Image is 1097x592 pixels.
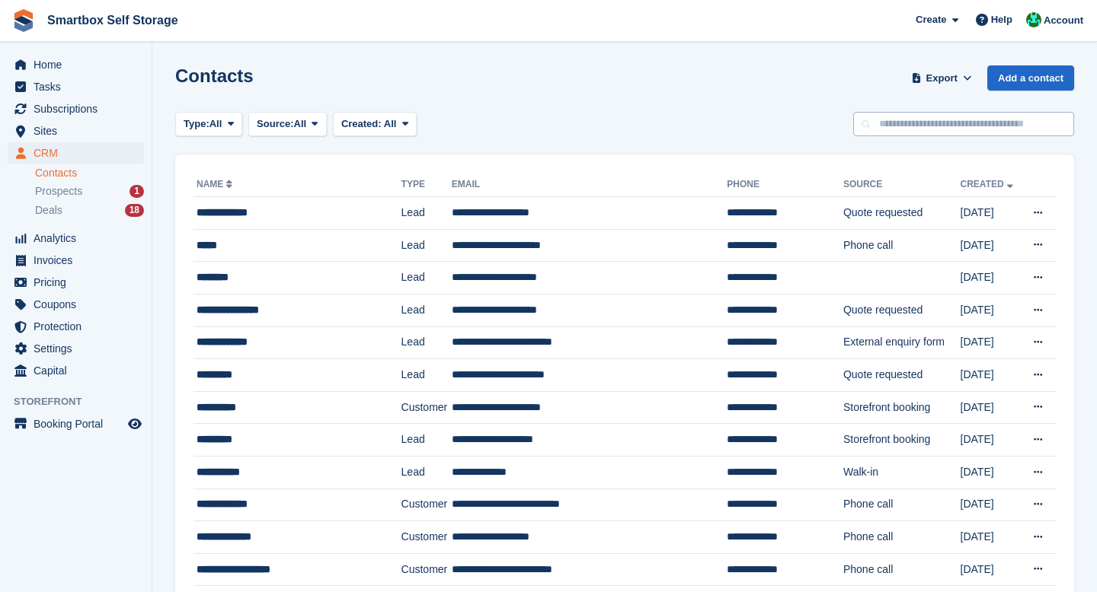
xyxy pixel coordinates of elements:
td: [DATE] [961,197,1022,230]
span: Created: [341,118,382,129]
span: Capital [34,360,125,381]
a: menu [8,316,144,337]
a: Name [197,179,235,189]
td: Lead [401,359,452,392]
span: Tasks [34,76,125,97]
a: menu [8,228,144,249]
td: Customer [401,391,452,424]
td: [DATE] [961,326,1022,359]
td: Customer [401,553,452,586]
span: Booking Portal [34,413,125,434]
td: Quote requested [843,197,961,230]
td: Lead [401,229,452,262]
td: [DATE] [961,262,1022,294]
td: Phone call [843,229,961,262]
a: Created [961,179,1016,189]
td: Phone call [843,553,961,586]
span: Pricing [34,272,125,293]
th: Email [452,173,728,197]
span: Subscriptions [34,98,125,119]
span: All [209,116,222,132]
td: Customer [401,489,452,521]
h1: Contacts [175,65,254,86]
a: Deals 18 [35,202,144,218]
a: menu [8,98,144,119]
img: Elinor Shepherd [1026,12,1041,27]
img: stora-icon-8386f47178a22dfd0bd8f6a31ec36ba5ce8667c1dd55bd0f319d3a0aa187defe.svg [12,9,35,32]
span: Analytics [34,228,125,249]
td: [DATE] [961,424,1022,457]
span: Sites [34,120,125,142]
td: [DATE] [961,359,1022,392]
a: menu [8,413,144,434]
span: Protection [34,316,125,337]
span: Prospects [35,184,82,199]
td: Lead [401,326,452,359]
td: Phone call [843,521,961,554]
a: menu [8,76,144,97]
div: 18 [125,204,144,217]
span: Home [34,54,125,75]
th: Source [843,173,961,197]
span: Coupons [34,294,125,315]
td: Quote requested [843,294,961,326]
td: Quote requested [843,359,961,392]
td: [DATE] [961,456,1022,489]
a: menu [8,294,144,315]
a: menu [8,250,144,271]
th: Type [401,173,452,197]
a: menu [8,54,144,75]
span: Type: [184,116,209,132]
button: Export [908,65,975,91]
span: Deals [35,203,62,218]
td: [DATE] [961,294,1022,326]
a: Prospects 1 [35,183,144,199]
div: 1 [130,185,144,198]
th: Phone [727,173,843,197]
span: Storefront [14,394,152,409]
a: Contacts [35,166,144,180]
span: Source: [257,116,293,132]
td: Storefront booking [843,391,961,424]
td: [DATE] [961,229,1022,262]
td: Lead [401,197,452,230]
button: Source: All [248,112,327,137]
td: Storefront booking [843,424,961,457]
a: Preview store [126,415,144,433]
a: menu [8,272,144,293]
td: Phone call [843,489,961,521]
td: Lead [401,424,452,457]
a: Smartbox Self Storage [41,8,184,33]
td: [DATE] [961,521,1022,554]
td: Walk-in [843,456,961,489]
span: Create [916,12,946,27]
a: menu [8,338,144,359]
a: Add a contact [987,65,1074,91]
td: [DATE] [961,391,1022,424]
span: Account [1044,13,1083,28]
td: Lead [401,456,452,489]
a: menu [8,360,144,381]
td: External enquiry form [843,326,961,359]
span: Invoices [34,250,125,271]
button: Created: All [333,112,417,137]
span: Settings [34,338,125,359]
td: Lead [401,294,452,326]
td: Lead [401,262,452,294]
span: CRM [34,142,125,164]
span: All [294,116,307,132]
span: All [384,118,397,129]
td: [DATE] [961,489,1022,521]
td: Customer [401,521,452,554]
button: Type: All [175,112,242,137]
td: [DATE] [961,553,1022,586]
a: menu [8,142,144,164]
span: Help [991,12,1012,27]
span: Export [926,71,958,86]
a: menu [8,120,144,142]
